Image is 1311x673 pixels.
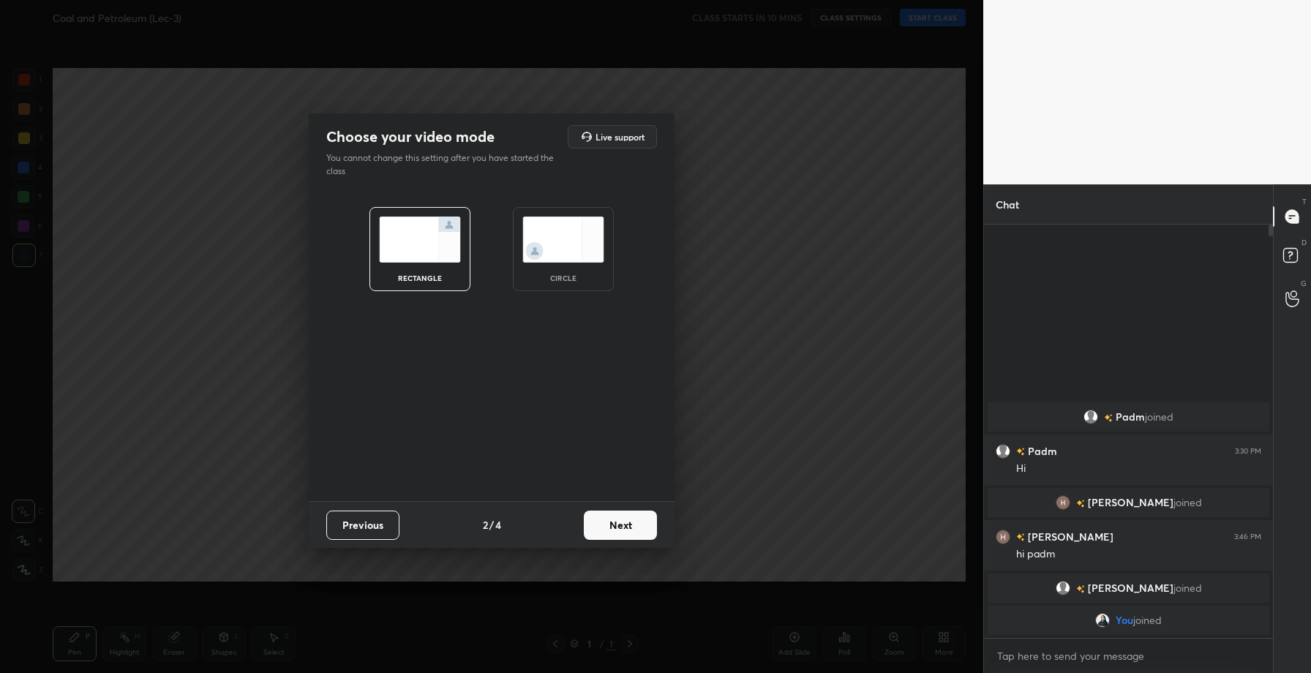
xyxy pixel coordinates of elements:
[326,511,399,540] button: Previous
[1088,582,1173,594] span: [PERSON_NAME]
[326,151,563,178] p: You cannot change this setting after you have started the class
[1076,500,1085,508] img: no-rating-badge.077c3623.svg
[596,132,645,141] h5: Live support
[996,444,1010,459] img: default.png
[1016,462,1261,476] div: Hi
[584,511,657,540] button: Next
[1088,497,1173,508] span: [PERSON_NAME]
[1076,585,1085,593] img: no-rating-badge.077c3623.svg
[1016,547,1261,562] div: hi padm
[1104,414,1113,422] img: no-rating-badge.077c3623.svg
[996,530,1010,544] img: 3
[1095,613,1110,628] img: 87f3e2c2dcb2401487ed603b2d7ef5a1.jpg
[1173,582,1202,594] span: joined
[1016,448,1025,456] img: no-rating-badge.077c3623.svg
[1025,443,1057,459] h6: Padm
[495,517,501,533] h4: 4
[534,274,593,282] div: circle
[1116,411,1145,423] span: Padm
[1056,495,1070,510] img: 3
[1173,497,1202,508] span: joined
[984,399,1273,638] div: grid
[489,517,494,533] h4: /
[1301,237,1307,248] p: D
[1083,410,1098,424] img: default.png
[483,517,488,533] h4: 2
[391,274,449,282] div: rectangle
[1025,529,1113,544] h6: [PERSON_NAME]
[1016,533,1025,541] img: no-rating-badge.077c3623.svg
[1234,533,1261,541] div: 3:46 PM
[984,185,1031,224] p: Chat
[1056,581,1070,595] img: default.png
[1302,196,1307,207] p: T
[379,217,461,263] img: normalScreenIcon.ae25ed63.svg
[1235,447,1261,456] div: 3:30 PM
[1145,411,1173,423] span: joined
[1301,278,1307,289] p: G
[1116,614,1133,626] span: You
[1133,614,1162,626] span: joined
[522,217,604,263] img: circleScreenIcon.acc0effb.svg
[326,127,495,146] h2: Choose your video mode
